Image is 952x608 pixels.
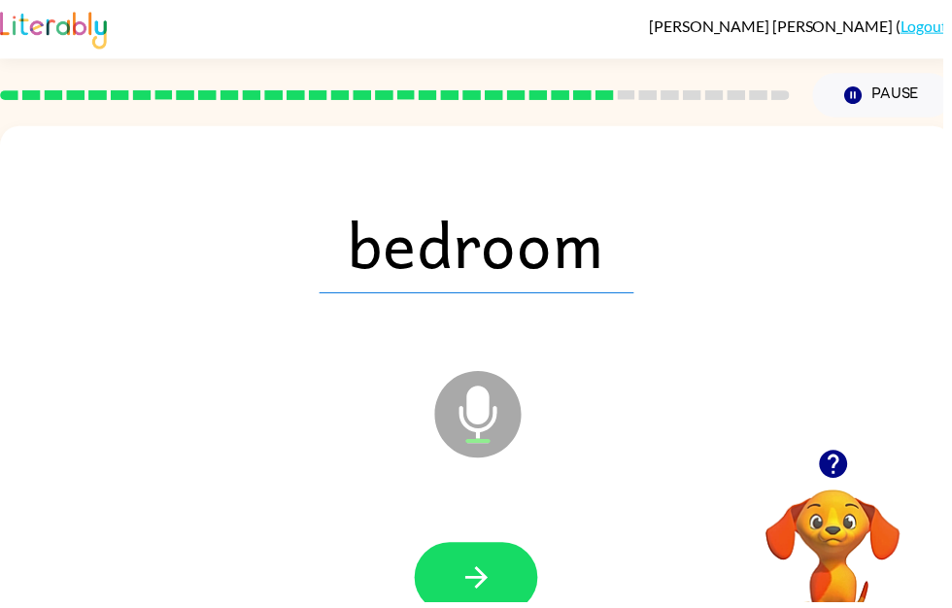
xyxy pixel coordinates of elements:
span: bedroom [323,195,640,296]
span: [PERSON_NAME] [PERSON_NAME] [656,17,904,35]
